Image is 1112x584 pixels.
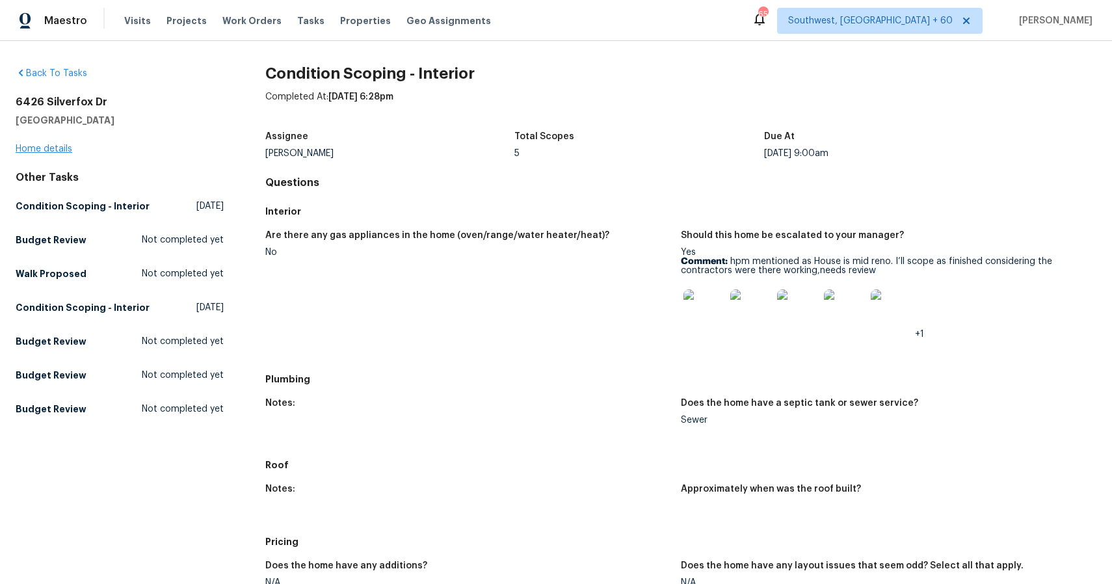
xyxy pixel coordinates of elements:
[265,458,1096,471] h5: Roof
[265,176,1096,189] h4: Questions
[196,301,224,314] span: [DATE]
[265,535,1096,548] h5: Pricing
[196,200,224,213] span: [DATE]
[16,369,86,382] h5: Budget Review
[764,132,795,141] h5: Due At
[142,369,224,382] span: Not completed yet
[16,144,72,153] a: Home details
[16,96,224,109] h2: 6426 Silverfox Dr
[16,200,150,213] h5: Condition Scoping - Interior
[788,14,953,27] span: Southwest, [GEOGRAPHIC_DATA] + 60
[328,92,393,101] span: [DATE] 6:28pm
[16,114,224,127] h5: [GEOGRAPHIC_DATA]
[681,231,904,240] h5: Should this home be escalated to your manager?
[514,132,574,141] h5: Total Scopes
[142,267,224,280] span: Not completed yet
[340,14,391,27] span: Properties
[166,14,207,27] span: Projects
[16,233,86,246] h5: Budget Review
[764,149,1014,158] div: [DATE] 9:00am
[681,484,861,494] h5: Approximately when was the roof built?
[16,335,86,348] h5: Budget Review
[265,248,670,257] div: No
[297,16,324,25] span: Tasks
[265,149,515,158] div: [PERSON_NAME]
[142,403,224,416] span: Not completed yet
[142,335,224,348] span: Not completed yet
[265,90,1096,124] div: Completed At:
[265,399,295,408] h5: Notes:
[915,330,924,339] span: +1
[16,403,86,416] h5: Budget Review
[681,561,1024,570] h5: Does the home have any layout issues that seem odd? Select all that apply.
[16,194,224,218] a: Condition Scoping - Interior[DATE]
[16,267,86,280] h5: Walk Proposed
[16,69,87,78] a: Back To Tasks
[1014,14,1092,27] span: [PERSON_NAME]
[44,14,87,27] span: Maestro
[265,561,427,570] h5: Does the home have any additions?
[681,399,918,408] h5: Does the home have a septic tank or sewer service?
[265,132,308,141] h5: Assignee
[265,67,1096,80] h2: Condition Scoping - Interior
[16,301,150,314] h5: Condition Scoping - Interior
[681,416,1086,425] div: Sewer
[265,484,295,494] h5: Notes:
[406,14,491,27] span: Geo Assignments
[222,14,282,27] span: Work Orders
[681,257,728,266] b: Comment:
[681,248,1086,339] div: Yes
[681,257,1086,275] p: hpm mentioned as House is mid reno. I’ll scope as finished considering the contractors were there...
[265,231,609,240] h5: Are there any gas appliances in the home (oven/range/water heater/heat)?
[265,205,1096,218] h5: Interior
[16,296,224,319] a: Condition Scoping - Interior[DATE]
[16,171,224,184] div: Other Tasks
[142,233,224,246] span: Not completed yet
[124,14,151,27] span: Visits
[265,373,1096,386] h5: Plumbing
[758,8,767,21] div: 650
[514,149,764,158] div: 5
